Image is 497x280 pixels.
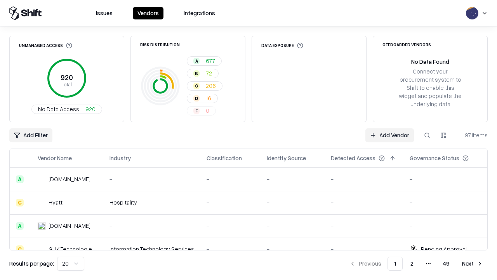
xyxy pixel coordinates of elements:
[187,81,222,91] button: C206
[193,83,200,89] div: C
[410,175,481,183] div: -
[365,128,414,142] a: Add Vendor
[421,245,467,253] div: Pending Approval
[179,7,220,19] button: Integrations
[331,245,397,253] div: -
[267,154,306,162] div: Identity Source
[331,175,397,183] div: -
[206,69,212,77] span: 72
[206,57,215,65] span: 677
[404,257,420,271] button: 2
[207,154,242,162] div: Classification
[49,222,90,230] div: [DOMAIN_NAME]
[109,154,131,162] div: Industry
[411,58,449,66] div: No Data Found
[382,42,431,47] div: Offboarded Vendors
[410,154,459,162] div: Governance Status
[261,42,303,49] div: Data Exposure
[109,198,194,206] div: Hospitality
[267,175,318,183] div: -
[38,154,72,162] div: Vendor Name
[38,199,45,206] img: Hyatt
[457,257,488,271] button: Next
[267,198,318,206] div: -
[38,245,45,253] img: GHK Technologies Inc.
[410,198,481,206] div: -
[437,257,456,271] button: 49
[38,222,45,230] img: primesec.co.il
[16,175,24,183] div: A
[331,222,397,230] div: -
[85,105,96,113] span: 920
[207,198,254,206] div: -
[206,94,211,102] span: 16
[207,222,254,230] div: -
[109,222,194,230] div: -
[398,67,462,108] div: Connect your procurement system to Shift to enable this widget and populate the underlying data
[207,175,254,183] div: -
[49,245,97,253] div: GHK Technologies Inc.
[133,7,163,19] button: Vendors
[187,56,222,66] button: A677
[16,245,24,253] div: C
[49,175,90,183] div: [DOMAIN_NAME]
[16,199,24,206] div: C
[207,245,254,253] div: -
[109,245,194,253] div: Information Technology Services
[331,154,375,162] div: Detected Access
[193,95,200,101] div: D
[91,7,117,19] button: Issues
[49,198,63,206] div: Hyatt
[9,259,54,268] p: Results per page:
[38,175,45,183] img: intrado.com
[410,222,481,230] div: -
[267,245,318,253] div: -
[193,58,200,64] div: A
[61,73,73,82] tspan: 920
[140,42,180,47] div: Risk Distribution
[193,70,200,77] div: B
[388,257,403,271] button: 1
[38,105,79,113] span: No Data Access
[206,82,216,90] span: 206
[31,105,102,114] button: No Data Access920
[187,94,218,103] button: D16
[331,198,397,206] div: -
[187,69,219,78] button: B72
[62,81,72,87] tspan: Total
[457,131,488,139] div: 971 items
[19,42,72,49] div: Unmanaged Access
[9,128,52,142] button: Add Filter
[267,222,318,230] div: -
[345,257,488,271] nav: pagination
[16,222,24,230] div: A
[109,175,194,183] div: -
